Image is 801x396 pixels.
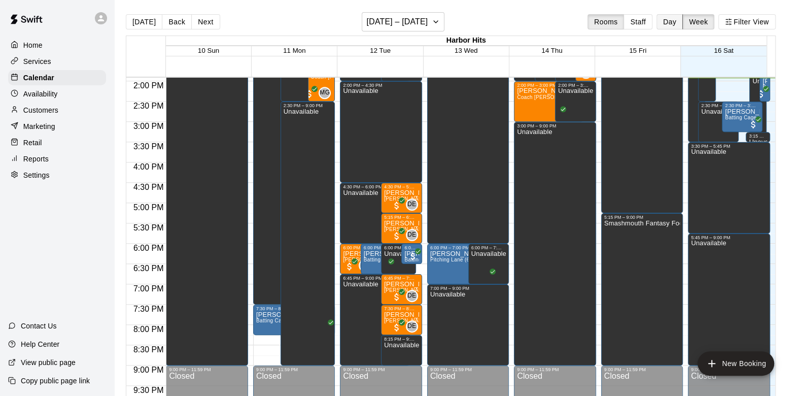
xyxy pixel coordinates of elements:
[541,47,562,54] button: 14 Thu
[604,367,680,372] div: 9:00 PM – 11:59 PM
[281,102,335,366] div: 2:30 PM – 9:00 PM: Unavailable
[455,47,478,54] button: 13 Wed
[688,142,770,234] div: 3:30 PM – 5:45 PM: Unavailable
[359,259,371,272] div: Davis Engel
[471,245,506,250] div: 6:00 PM – 7:00 PM
[281,61,327,102] div: 1:30 PM – 2:30 PM: Unavailable
[343,83,419,88] div: 2:00 PM – 4:30 PM
[384,276,419,281] div: 6:45 PM – 7:30 PM
[430,286,506,291] div: 7:00 PM – 9:00 PM
[21,321,57,331] p: Contact Us
[8,70,106,85] a: Calendar
[722,102,762,132] div: 2:30 PM – 3:15 PM: Macy Ayers
[304,89,315,99] span: All customers have paid
[553,109,563,119] span: All customers have paid
[748,119,758,129] span: All customers have paid
[410,199,418,211] span: Davis Engel
[381,244,416,274] div: 6:00 PM – 6:45 PM: Unavailable
[629,47,646,54] span: 15 Fri
[131,366,166,374] span: 9:00 PM
[392,322,402,333] span: All customers have paid
[427,41,509,244] div: 1:00 PM – 6:00 PM: Unavailable
[714,47,734,54] button: 16 Sat
[21,339,59,349] p: Help Center
[384,215,419,220] div: 5:15 PM – 6:00 PM
[8,168,106,183] a: Settings
[384,196,518,202] span: [PERSON_NAME] 45-minute private pitching instruction
[698,102,739,142] div: 2:30 PM – 3:30 PM: Unavailable
[410,290,418,302] span: Davis Engel
[23,105,58,115] p: Customers
[482,272,493,282] span: All customers have paid
[427,284,509,366] div: 7:00 PM – 9:00 PM: Unavailable
[384,226,518,232] span: [PERSON_NAME] 45-minute private pitching instruction
[131,162,166,171] span: 4:00 PM
[131,386,166,394] span: 9:30 PM
[8,86,106,102] a: Availability
[21,357,76,368] p: View public page
[517,94,659,100] span: Coach [PERSON_NAME] 45-minute Softball Hitting Lesson
[407,230,416,240] span: DE
[381,335,422,366] div: 8:15 PM – 9:00 PM: Unavailable
[256,306,332,311] div: 7:30 PM – 8:15 PM
[718,14,775,29] button: Filter View
[343,257,477,262] span: [PERSON_NAME] 45-minute private pitching instruction
[131,325,166,334] span: 8:00 PM
[514,122,596,366] div: 3:00 PM – 9:00 PM: Unavailable
[283,47,305,54] button: 11 Mon
[366,15,428,29] h6: [DATE] – [DATE]
[604,215,680,220] div: 5:15 PM – 9:00 PM
[392,292,402,302] span: All customers have paid
[23,73,54,83] p: Calendar
[8,119,106,134] a: Marketing
[8,103,106,118] a: Customers
[343,276,406,281] div: 6:45 PM – 9:00 PM
[406,290,418,302] div: Davis Engel
[517,367,593,372] div: 9:00 PM – 11:59 PM
[688,234,770,366] div: 5:45 PM – 9:00 PM: Unavailable
[323,87,331,99] span: McKenna Gadberry
[381,183,422,213] div: 4:30 PM – 5:15 PM: Sam Farrens
[131,81,166,90] span: 2:00 PM
[8,38,106,53] a: Home
[406,320,418,333] div: Davis Engel
[131,345,166,354] span: 8:30 PM
[406,199,418,211] div: Davis Engel
[587,14,624,29] button: Rooms
[256,367,332,372] div: 9:00 PM – 11:59 PM
[284,103,332,108] div: 2:30 PM – 9:00 PM
[601,213,683,366] div: 5:15 PM – 9:00 PM: Smashmouth Fantasy Football Draft
[131,183,166,191] span: 4:30 PM
[340,183,409,244] div: 4:30 PM – 6:00 PM: Unavailable
[126,14,162,29] button: [DATE]
[162,14,192,29] button: Back
[319,87,331,99] div: McKenna Gadberry
[344,261,355,272] span: All customers have paid
[759,71,770,102] div: 1:45 PM – 2:30 PM: Liam Duncan
[21,376,90,386] p: Copy public page link
[343,184,406,189] div: 4:30 PM – 6:00 PM
[555,81,596,122] div: 2:00 PM – 3:00 PM: Unavailable
[407,200,416,210] span: DE
[131,244,166,252] span: 6:00 PM
[701,103,736,108] div: 2:30 PM – 3:30 PM
[408,251,418,261] span: All customers have paid
[427,244,497,284] div: 6:00 PM – 7:00 PM: Kyler Whitney
[343,245,372,250] div: 6:00 PM – 6:45 PM
[364,245,393,250] div: 6:00 PM – 6:45 PM
[682,14,714,29] button: Week
[131,102,166,110] span: 2:30 PM
[343,367,419,372] div: 9:00 PM – 11:59 PM
[410,320,418,333] span: Davis Engel
[623,14,652,29] button: Staff
[430,245,494,250] div: 6:00 PM – 7:00 PM
[23,121,55,131] p: Marketing
[23,56,51,67] p: Services
[8,54,106,69] a: Services
[23,170,50,180] p: Settings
